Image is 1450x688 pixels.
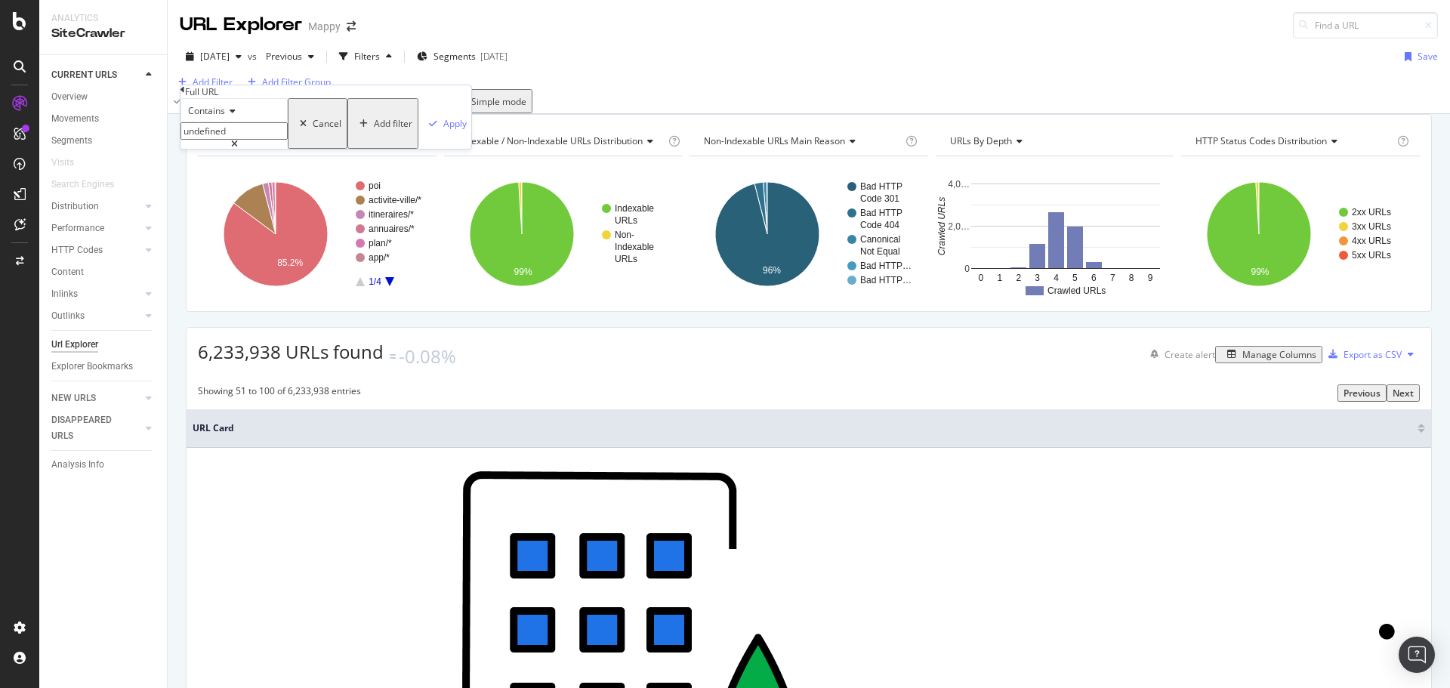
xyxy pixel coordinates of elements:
text: Bad HTTP [860,181,902,192]
text: 4xx URLs [1352,236,1391,246]
svg: A chart. [198,168,434,300]
a: Visits [51,155,89,171]
span: URL Card [193,421,1414,435]
text: Indexable [615,242,654,252]
text: Code 404 [860,220,899,230]
text: 5xx URLs [1352,250,1391,261]
div: Create alert [1165,348,1215,361]
button: Add Filter Group [237,75,335,89]
svg: A chart. [444,168,680,300]
div: Analytics [51,12,155,25]
span: Non-Indexable URLs Main Reason [704,134,845,147]
div: Inlinks [51,286,78,302]
text: 99% [1251,267,1270,277]
a: Performance [51,221,141,236]
text: Indexable [615,203,654,214]
text: annuaires/* [369,224,415,234]
span: Indexable / Non-Indexable URLs distribution [458,134,643,147]
svg: A chart. [936,168,1172,300]
text: app/* [369,252,390,263]
a: Url Explorer [51,337,156,353]
a: Distribution [51,199,141,214]
a: Segments [51,133,156,149]
text: 4 [1054,273,1059,283]
span: 6,233,938 URLs found [198,339,384,364]
a: CURRENT URLS [51,67,141,83]
span: Contains [188,104,225,117]
div: Save [1418,50,1438,63]
text: 8 [1129,273,1134,283]
div: [DATE] [480,50,507,63]
span: Segments [433,50,476,63]
text: 0 [978,273,983,283]
text: URLs [615,254,637,264]
span: Previous [260,50,302,63]
button: Segments[DATE] [411,45,514,69]
text: URLs [615,215,637,226]
div: Mappy [308,19,341,34]
span: 2025 Sep. 9th [200,50,230,63]
div: Add Filter Group [262,76,331,88]
text: Crawled URLs [936,197,947,255]
a: NEW URLS [51,390,141,406]
div: Manage Columns [1242,348,1316,361]
h4: HTTP Status Codes Distribution [1192,129,1394,153]
div: Url Explorer [51,337,98,353]
div: URL Explorer [180,12,302,38]
div: Analysis Info [51,457,104,473]
a: Outlinks [51,308,141,324]
text: 2 [1016,273,1021,283]
div: Performance [51,221,104,236]
text: 2,0… [948,221,970,232]
button: Previous [260,45,320,69]
text: Crawled URLs [1047,285,1106,296]
span: HTTP Status Codes Distribution [1195,134,1327,147]
a: Overview [51,89,156,105]
a: Movements [51,111,156,127]
div: Movements [51,111,99,127]
div: Content [51,264,84,280]
text: 7 [1110,273,1115,283]
button: Apply [418,98,471,149]
button: Filters [333,45,398,69]
div: Apply [443,117,467,130]
button: Save [1399,45,1438,69]
button: Cancel [288,98,347,149]
text: 9 [1147,273,1152,283]
button: Manage Columns [1215,346,1322,363]
a: Search Engines [51,177,129,193]
h4: Indexable / Non-Indexable URLs Distribution [455,129,665,153]
button: Next [1387,384,1420,402]
div: Segments [51,133,92,149]
div: Overview [51,89,88,105]
div: Filters [354,50,380,63]
input: Find a URL [1293,12,1438,39]
div: Add Filter [193,76,233,88]
text: 4,0… [948,179,970,190]
text: poi [369,180,381,191]
div: CURRENT URLS [51,67,117,83]
text: 96% [763,265,781,276]
text: 2xx URLs [1352,207,1391,218]
text: 6 [1091,273,1097,283]
div: Export as CSV [1344,348,1402,361]
button: Apply [168,89,211,113]
a: HTTP Codes [51,242,141,258]
div: Previous [1344,387,1381,400]
div: Explorer Bookmarks [51,359,133,375]
a: Analysis Info [51,457,156,473]
text: 1/4 [369,276,381,287]
text: Not Equal [860,246,900,257]
a: DISAPPEARED URLS [51,412,141,444]
text: itineraires/* [369,209,414,220]
div: Full URL [185,85,218,98]
text: 1 [997,273,1002,283]
text: 5 [1072,273,1078,283]
svg: A chart. [690,168,926,300]
h4: Non-Indexable URLs Main Reason [701,129,902,153]
button: Previous [1337,384,1387,402]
